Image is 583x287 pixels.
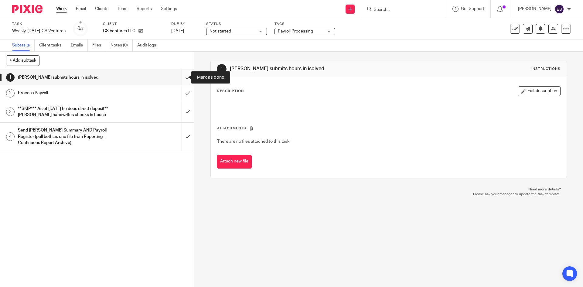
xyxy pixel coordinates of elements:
h1: **SKIP*** As of [DATE] he does direct deposit** [PERSON_NAME] handwrites checks in house [18,104,123,120]
button: Attach new file [217,155,252,169]
label: Due by [171,22,199,26]
p: Description [217,89,244,94]
h1: Process Payroll [18,88,123,97]
span: Get Support [461,7,484,11]
a: Work [56,6,67,12]
small: /4 [80,27,84,31]
div: Weekly-[DATE]-GS Ventures [12,28,66,34]
a: Team [118,6,128,12]
div: 1 [217,64,227,74]
a: Client tasks [39,39,66,51]
a: Email [76,6,86,12]
span: Not started [210,29,231,33]
button: Edit description [518,86,561,96]
p: Need more details? [216,187,561,192]
a: Notes (0) [111,39,133,51]
span: There are no files attached to this task. [217,139,290,144]
a: Audit logs [137,39,161,51]
label: Task [12,22,66,26]
span: Payroll Processing [278,29,313,33]
span: [DATE] [171,29,184,33]
a: Settings [161,6,177,12]
a: Emails [71,39,88,51]
label: Client [103,22,164,26]
button: + Add subtask [6,55,39,66]
div: 1 [6,73,15,82]
a: Clients [95,6,108,12]
a: Files [92,39,106,51]
div: 3 [6,108,15,116]
label: Status [206,22,267,26]
div: 4 [6,132,15,141]
input: Search [373,7,428,13]
img: Pixie [12,5,43,13]
p: GS Ventures LLC [103,28,135,34]
a: Reports [137,6,152,12]
h1: [PERSON_NAME] submits hours in isolved [18,73,123,82]
div: 2 [6,89,15,97]
span: Attachments [217,127,246,130]
img: svg%3E [554,4,564,14]
h1: Send [PERSON_NAME] Summary AND Payroll Register (pull both as one file from Reporting--Continuous... [18,126,123,147]
a: Subtasks [12,39,35,51]
p: Please ask your manager to update the task template. [216,192,561,197]
div: Weekly-Friday-GS Ventures [12,28,66,34]
p: [PERSON_NAME] [518,6,551,12]
div: Instructions [531,67,561,71]
h1: [PERSON_NAME] submits hours in isolved [230,66,402,72]
div: 0 [77,25,84,32]
label: Tags [274,22,335,26]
